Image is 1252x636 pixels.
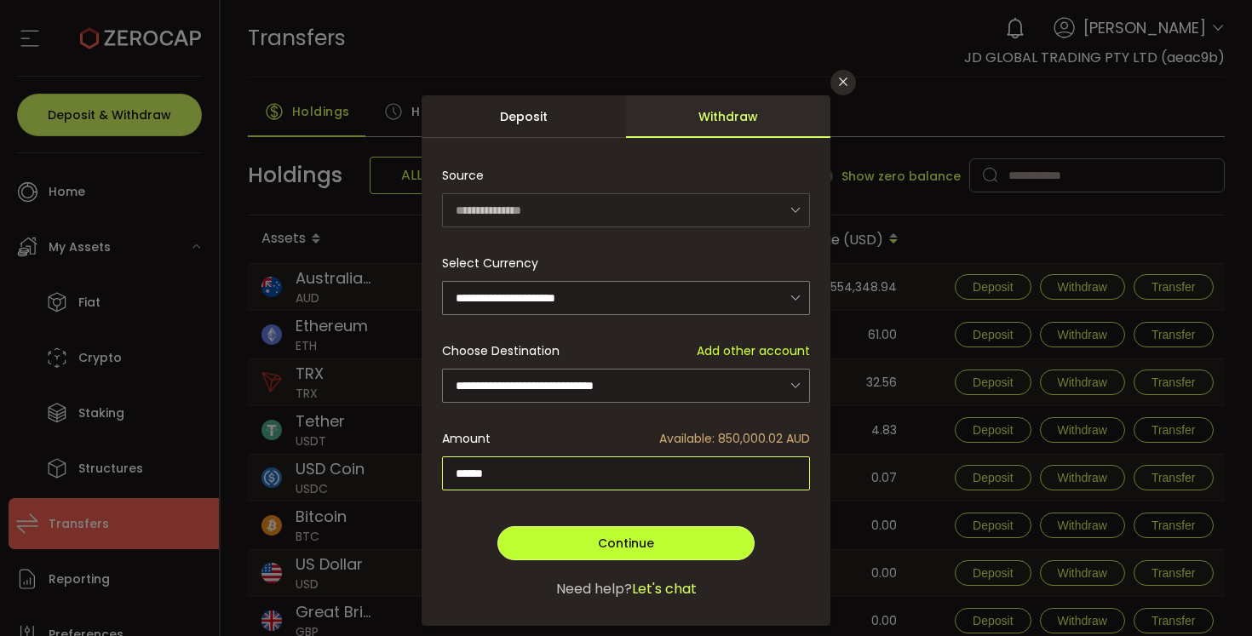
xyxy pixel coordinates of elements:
[598,535,654,552] span: Continue
[442,430,491,448] span: Amount
[659,430,810,448] span: Available: 850,000.02 AUD
[442,342,560,360] span: Choose Destination
[556,579,632,599] span: Need help?
[632,579,697,599] span: Let's chat
[422,95,626,138] div: Deposit
[1049,452,1252,636] iframe: Chat Widget
[442,255,548,272] label: Select Currency
[697,342,810,360] span: Add other account
[422,95,830,626] div: dialog
[830,70,856,95] button: Close
[1049,452,1252,636] div: 聊天小组件
[442,158,484,192] span: Source
[497,526,755,560] button: Continue
[626,95,830,138] div: Withdraw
